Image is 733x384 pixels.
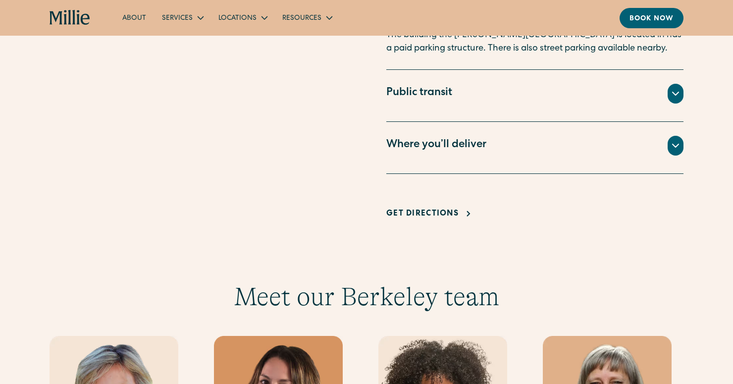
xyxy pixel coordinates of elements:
div: Get Directions [386,208,459,220]
a: About [114,9,154,26]
div: Services [162,13,193,24]
p: The building the [PERSON_NAME][GEOGRAPHIC_DATA] is located in has a paid parking structure. There... [386,29,683,55]
div: Locations [218,13,257,24]
div: Resources [282,13,321,24]
div: Locations [210,9,274,26]
a: Book now [620,8,683,28]
div: Resources [274,9,339,26]
div: Public transit [386,85,452,102]
a: Get Directions [386,208,474,220]
div: Services [154,9,210,26]
h3: Meet our Berkeley team [50,281,683,312]
a: home [50,10,91,26]
div: Where you’ll deliver [386,137,486,154]
div: Book now [629,14,674,24]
